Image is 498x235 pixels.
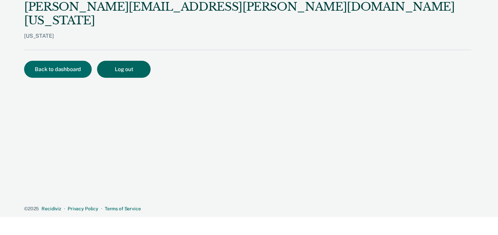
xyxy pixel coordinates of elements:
a: Back to dashboard [24,67,97,72]
a: Privacy Policy [68,206,98,211]
a: Recidiviz [41,206,61,211]
div: · · [24,206,471,212]
a: Terms of Service [105,206,141,211]
div: [US_STATE] [24,33,471,50]
span: © 2025 [24,206,39,211]
button: Log out [97,61,151,78]
button: Back to dashboard [24,61,92,78]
